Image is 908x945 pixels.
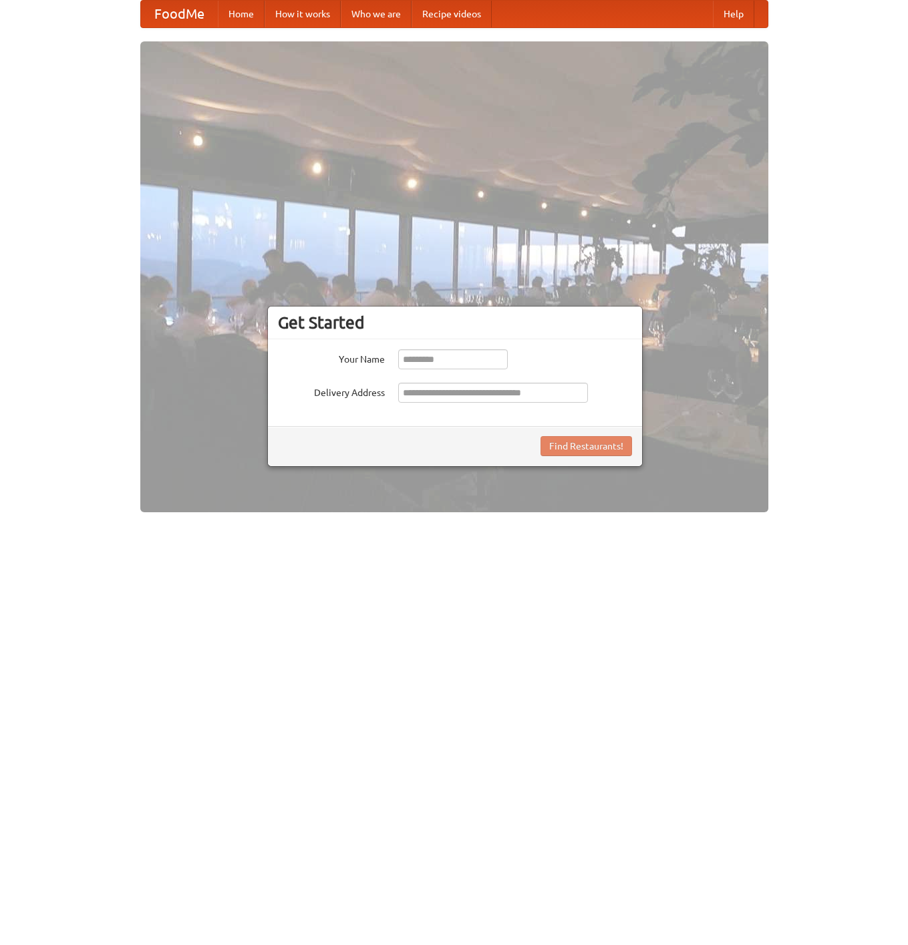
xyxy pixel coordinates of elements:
[278,313,632,333] h3: Get Started
[278,349,385,366] label: Your Name
[713,1,754,27] a: Help
[341,1,412,27] a: Who we are
[412,1,492,27] a: Recipe videos
[141,1,218,27] a: FoodMe
[218,1,265,27] a: Home
[265,1,341,27] a: How it works
[278,383,385,399] label: Delivery Address
[541,436,632,456] button: Find Restaurants!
